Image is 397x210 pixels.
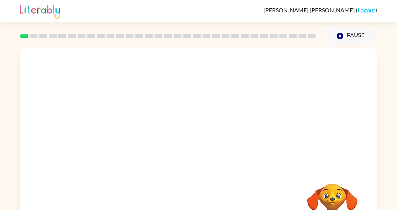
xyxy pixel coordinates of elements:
button: Pause [325,28,377,44]
img: Literably [20,3,60,19]
div: ( ) [263,6,377,13]
span: [PERSON_NAME] [PERSON_NAME] [263,6,356,13]
a: Logout [358,6,375,13]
